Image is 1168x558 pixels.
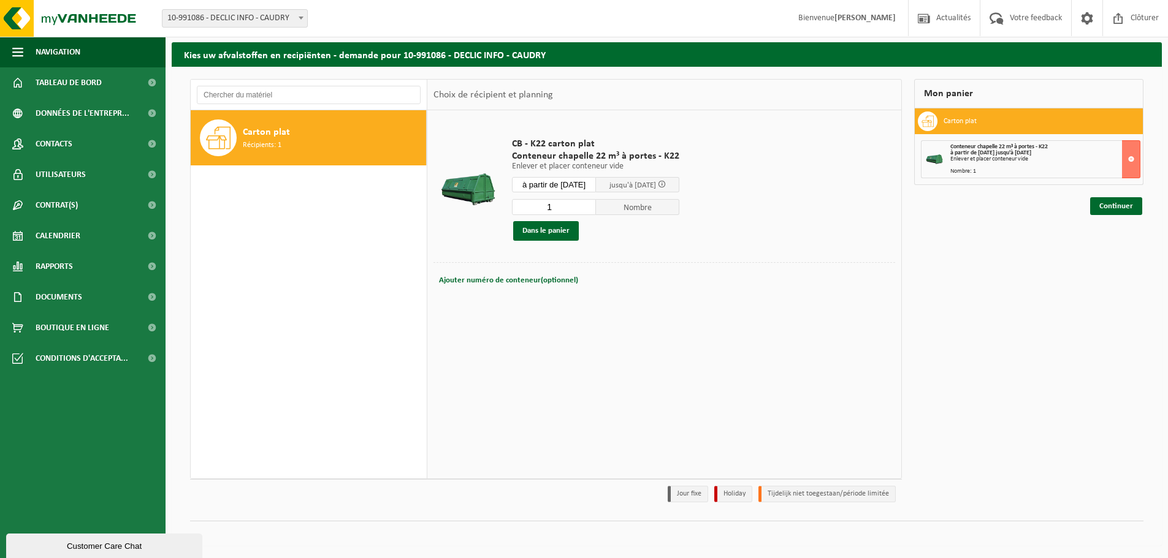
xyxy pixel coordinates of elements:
[609,181,656,189] span: jusqu'à [DATE]
[243,140,281,151] span: Récipients: 1
[172,42,1162,66] h2: Kies uw afvalstoffen en recipiënten - demande pour 10-991086 - DECLIC INFO - CAUDRY
[668,486,708,502] li: Jour fixe
[944,111,977,131] h3: Carton plat
[427,80,559,110] div: Choix de récipient et planning
[1090,197,1142,215] a: Continuer
[513,221,579,241] button: Dans le panier
[512,138,679,150] span: CB - K22 carton plat
[36,37,80,67] span: Navigation
[36,129,72,159] span: Contacts
[36,312,109,343] span: Boutique en ligne
[512,150,679,162] span: Conteneur chapelle 22 m³ à portes - K22
[6,531,205,558] iframe: chat widget
[914,79,1143,108] div: Mon panier
[834,13,896,23] strong: [PERSON_NAME]
[950,149,1031,156] strong: à partir de [DATE] jusqu'à [DATE]
[36,221,80,251] span: Calendrier
[162,9,308,28] span: 10-991086 - DECLIC INFO - CAUDRY
[439,276,578,284] span: Ajouter numéro de conteneur(optionnel)
[596,199,680,215] span: Nombre
[36,282,82,312] span: Documents
[512,162,679,171] p: Enlever et placer conteneur vide
[243,125,290,140] span: Carton plat
[950,143,1048,150] span: Conteneur chapelle 22 m³ à portes - K22
[512,177,596,192] input: Sélectionnez date
[950,168,1140,175] div: Nombre: 1
[36,159,86,190] span: Utilisateurs
[197,86,421,104] input: Chercher du matériel
[758,486,896,502] li: Tijdelijk niet toegestaan/période limitée
[36,67,102,98] span: Tableau de bord
[36,251,73,282] span: Rapports
[162,10,307,27] span: 10-991086 - DECLIC INFO - CAUDRY
[36,98,129,129] span: Données de l'entrepr...
[950,156,1140,162] div: Enlever et placer conteneur vide
[438,272,579,289] button: Ajouter numéro de conteneur(optionnel)
[714,486,752,502] li: Holiday
[36,190,78,221] span: Contrat(s)
[36,343,128,374] span: Conditions d'accepta...
[191,110,427,165] button: Carton plat Récipients: 1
